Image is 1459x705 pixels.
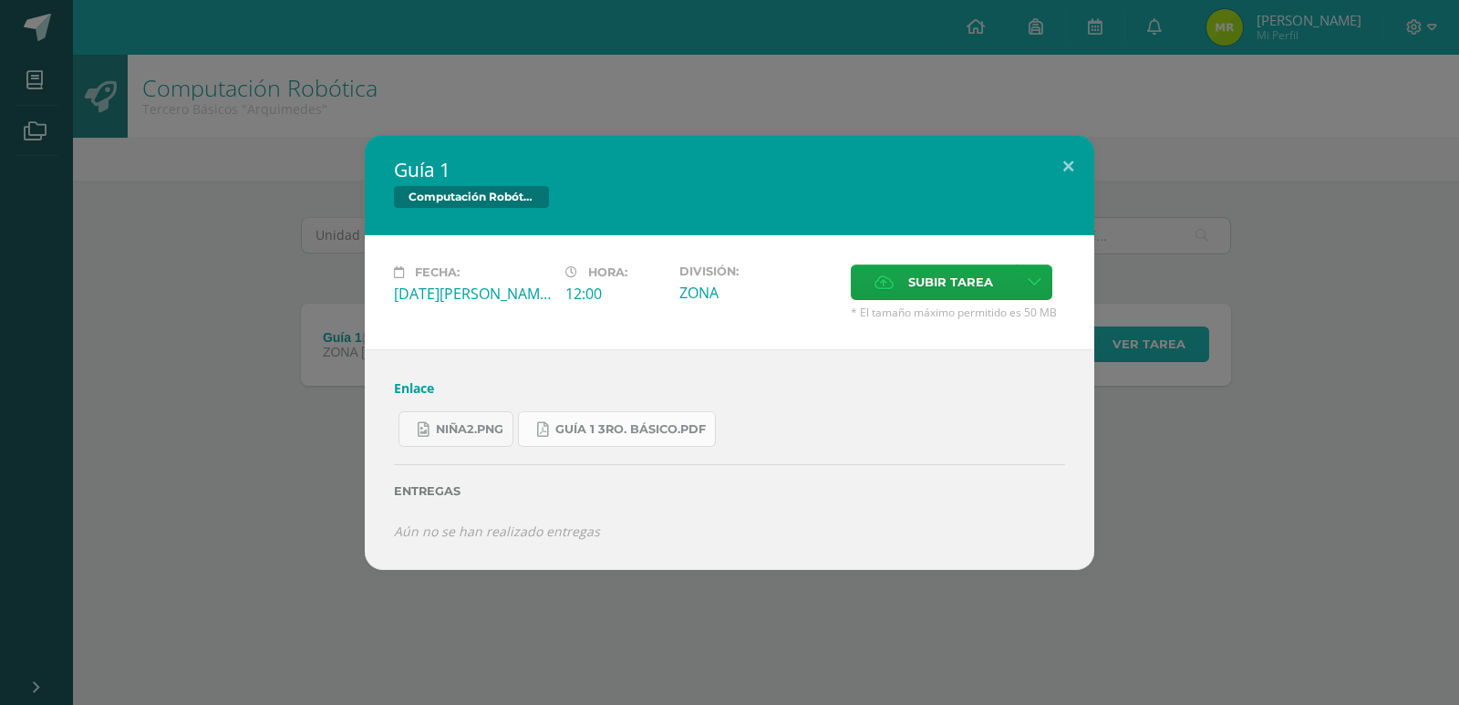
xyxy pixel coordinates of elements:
label: Entregas [394,484,1065,498]
h2: Guía 1 [394,157,1065,182]
a: niña2.png [398,411,513,447]
i: Aún no se han realizado entregas [394,523,600,540]
span: * El tamaño máximo permitido es 50 MB [851,305,1065,320]
span: Computación Robótica [394,186,549,208]
label: División: [679,264,836,278]
div: 12:00 [565,284,665,304]
a: Enlace [394,379,434,397]
div: ZONA [679,283,836,303]
span: Fecha: [415,265,460,279]
span: Subir tarea [908,265,993,299]
span: niña2.png [436,422,503,437]
div: [DATE][PERSON_NAME] [394,284,551,304]
a: Guía 1 3ro. Básico.pdf [518,411,716,447]
button: Close (Esc) [1042,135,1094,197]
span: Hora: [588,265,627,279]
span: Guía 1 3ro. Básico.pdf [555,422,706,437]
